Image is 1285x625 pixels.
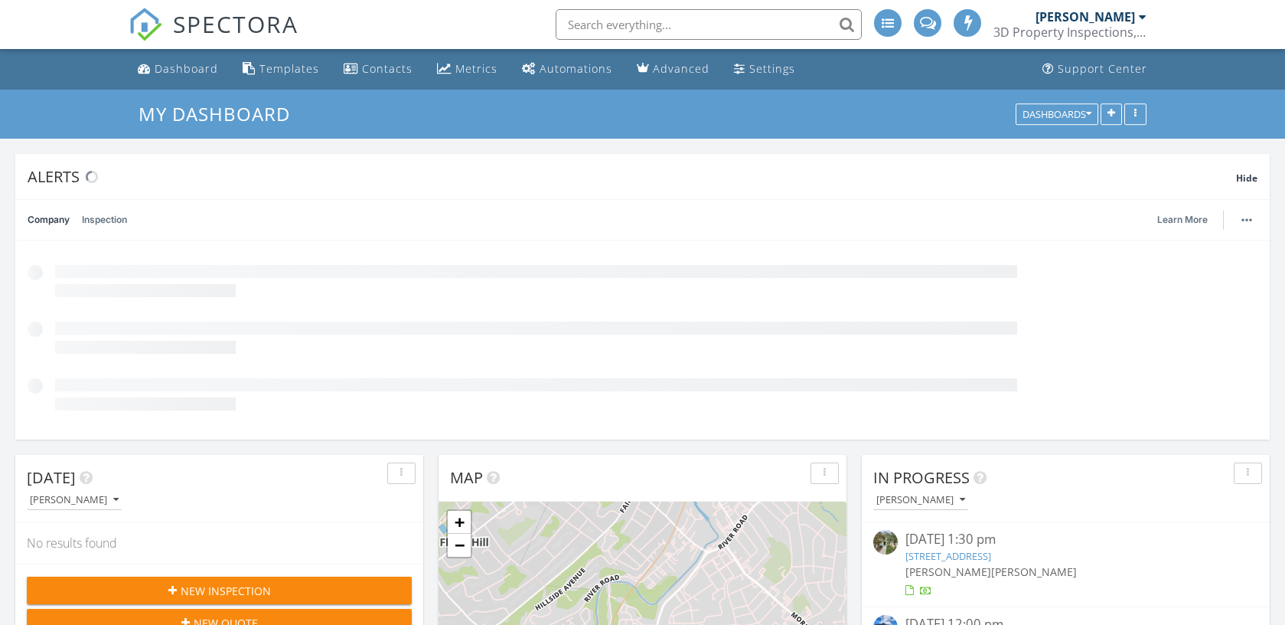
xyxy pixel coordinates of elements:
[993,25,1146,40] div: 3D Property Inspections, LLC
[1236,172,1257,185] span: Hide
[631,55,716,83] a: Advanced
[448,511,471,534] a: Zoom in
[362,61,413,76] div: Contacts
[15,522,423,564] div: No results found
[173,8,298,40] span: SPECTORA
[905,564,991,579] span: [PERSON_NAME]
[873,530,898,555] img: 9541624%2Fcover_photos%2FexbbUDFRHLae66rlD0CY%2Fsmall.jpg
[132,55,224,83] a: Dashboard
[905,549,991,563] a: [STREET_ADDRESS]
[455,61,497,76] div: Metrics
[653,61,709,76] div: Advanced
[30,495,119,506] div: [PERSON_NAME]
[450,467,483,488] span: Map
[991,564,1077,579] span: [PERSON_NAME]
[155,61,218,76] div: Dashboard
[728,55,801,83] a: Settings
[448,534,471,557] a: Zoom out
[905,530,1226,549] div: [DATE] 1:30 pm
[540,61,612,76] div: Automations
[1016,103,1098,125] button: Dashboards
[556,9,862,40] input: Search everything...
[129,8,162,41] img: The Best Home Inspection Software - Spectora
[873,530,1258,598] a: [DATE] 1:30 pm [STREET_ADDRESS] [PERSON_NAME][PERSON_NAME]
[516,55,618,83] a: Automations (Basic)
[28,166,1236,187] div: Alerts
[749,61,795,76] div: Settings
[1036,55,1153,83] a: Support Center
[27,490,122,511] button: [PERSON_NAME]
[236,55,325,83] a: Templates
[338,55,419,83] a: Contacts
[1058,61,1147,76] div: Support Center
[876,495,965,506] div: [PERSON_NAME]
[873,467,970,488] span: In Progress
[129,21,298,53] a: SPECTORA
[28,200,70,240] a: Company
[27,577,412,604] button: New Inspection
[1036,9,1135,25] div: [PERSON_NAME]
[181,583,271,599] span: New Inspection
[259,61,319,76] div: Templates
[1157,212,1217,227] a: Learn More
[139,101,303,126] a: My Dashboard
[431,55,504,83] a: Metrics
[27,467,76,488] span: [DATE]
[1241,218,1252,221] img: ellipsis-632cfdd7c38ec3a7d453.svg
[82,200,127,240] a: Inspection
[1022,109,1091,119] div: Dashboards
[873,490,968,511] button: [PERSON_NAME]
